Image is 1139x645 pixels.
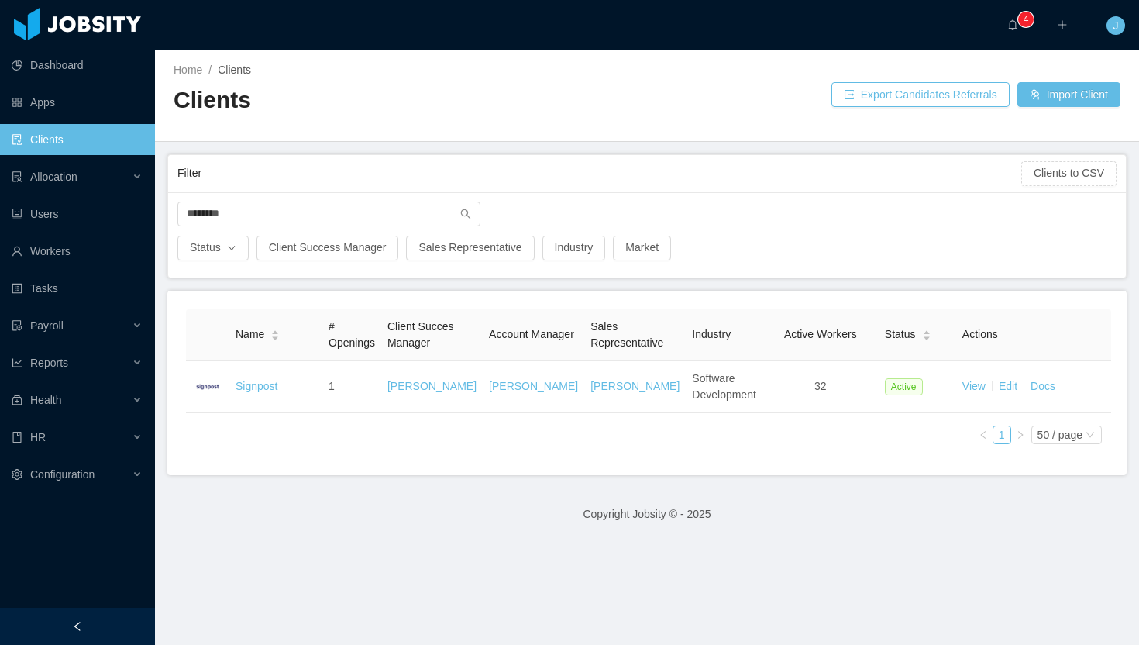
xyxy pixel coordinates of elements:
[30,357,68,369] span: Reports
[236,380,277,392] a: Signpost
[489,328,574,340] span: Account Manager
[271,334,280,339] i: icon: caret-down
[1017,82,1120,107] button: icon: usergroup-addImport Client
[762,361,879,413] td: 32
[1011,426,1030,444] li: Next Page
[387,320,454,349] span: Client Succes Manager
[1016,430,1025,440] i: icon: right
[30,319,64,332] span: Payroll
[784,328,857,340] span: Active Workers
[12,273,143,304] a: icon: profileTasks
[155,488,1139,541] footer: Copyright Jobsity © - 2025
[962,328,998,340] span: Actions
[1007,19,1018,30] i: icon: bell
[208,64,212,76] span: /
[993,426,1010,443] a: 1
[1057,19,1068,30] i: icon: plus
[12,124,143,155] a: icon: auditClients
[1113,16,1119,35] span: J
[922,334,931,339] i: icon: caret-down
[831,82,1010,107] button: icon: exportExport Candidates Referrals
[12,432,22,443] i: icon: book
[30,171,77,183] span: Allocation
[885,326,916,343] span: Status
[12,395,22,405] i: icon: medicine-box
[1021,161,1117,186] button: Clients to CSV
[489,380,578,392] a: [PERSON_NAME]
[885,378,923,395] span: Active
[993,426,1011,444] li: 1
[590,380,680,392] a: [PERSON_NAME]
[1024,12,1029,27] p: 4
[30,394,61,406] span: Health
[922,329,931,333] i: icon: caret-up
[270,328,280,339] div: Sort
[12,357,22,368] i: icon: line-chart
[271,329,280,333] i: icon: caret-up
[1031,380,1055,392] a: Docs
[12,320,22,331] i: icon: file-protect
[236,326,264,343] span: Name
[218,64,251,76] span: Clients
[1018,12,1034,27] sup: 4
[542,236,606,260] button: Industry
[460,209,471,219] i: icon: search
[30,431,46,443] span: HR
[30,468,95,481] span: Configuration
[177,236,249,260] button: Statusicon: down
[12,198,143,229] a: icon: robotUsers
[406,236,534,260] button: Sales Representative
[962,380,986,392] a: View
[922,328,931,339] div: Sort
[692,328,731,340] span: Industry
[12,87,143,118] a: icon: appstoreApps
[1037,426,1082,443] div: 50 / page
[692,372,756,401] span: Software Development
[12,171,22,182] i: icon: solution
[12,50,143,81] a: icon: pie-chartDashboard
[192,371,223,402] img: b9463590-da47-11e9-bf70-4be58c1a47b4_5e62a497af258-400w.png
[174,85,647,116] h2: Clients
[1086,430,1095,441] i: icon: down
[256,236,399,260] button: Client Success Manager
[974,426,993,444] li: Previous Page
[613,236,671,260] button: Market
[12,236,143,267] a: icon: userWorkers
[329,380,335,392] span: 1
[174,64,202,76] a: Home
[979,430,988,440] i: icon: left
[387,380,477,392] a: [PERSON_NAME]
[329,320,375,349] span: # Openings
[999,380,1017,392] a: Edit
[177,159,1021,188] div: Filter
[590,320,663,349] span: Sales Representative
[12,469,22,480] i: icon: setting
